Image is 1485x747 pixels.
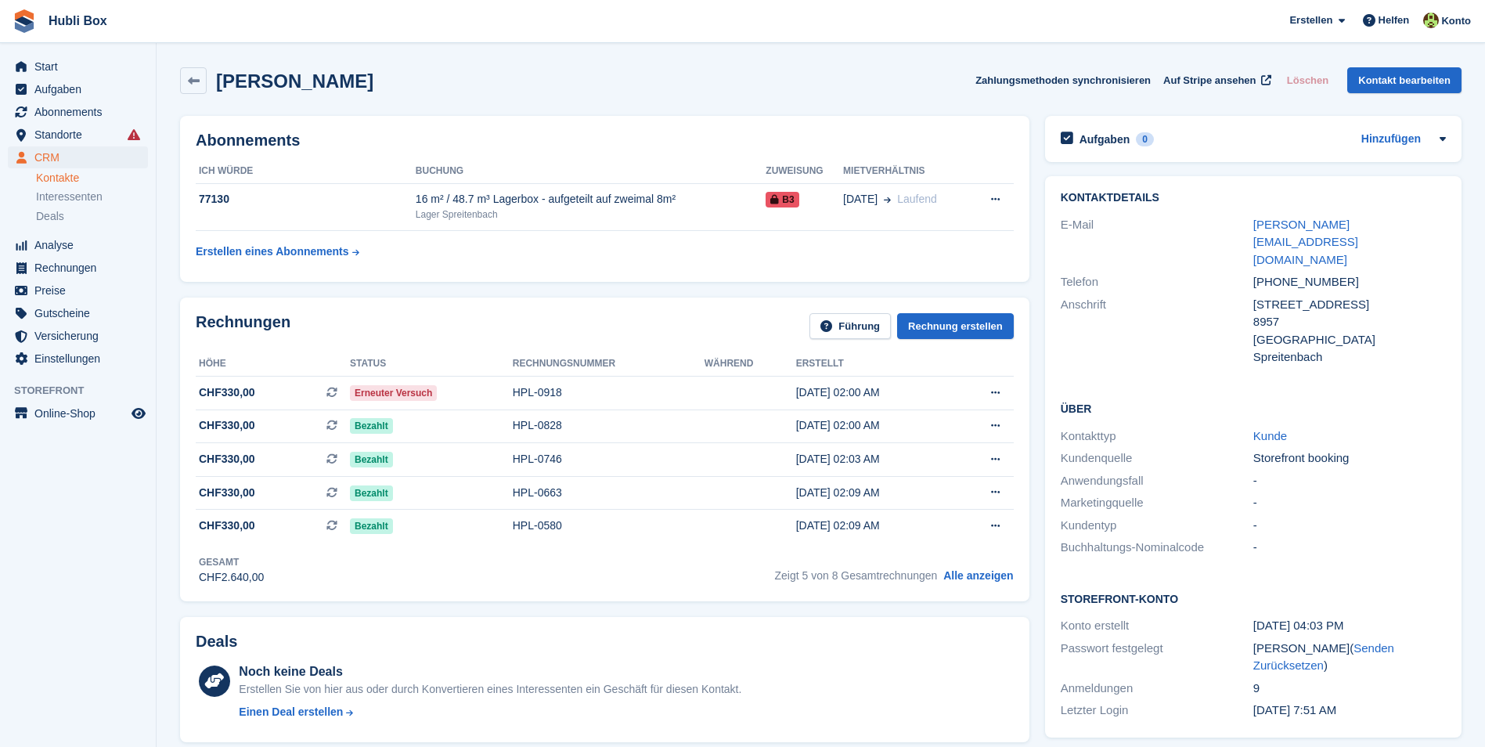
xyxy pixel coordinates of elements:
[239,704,741,720] a: Einen Deal erstellen
[8,348,148,370] a: menu
[34,302,128,324] span: Gutscheine
[1253,640,1446,675] div: [PERSON_NAME]
[1441,13,1471,29] span: Konto
[1253,449,1446,467] div: Storefront booking
[796,352,953,377] th: Erstellt
[8,280,148,301] a: menu
[350,452,393,467] span: Bezahlt
[36,171,148,186] a: Kontakte
[1289,13,1332,28] span: Erstellen
[8,101,148,123] a: menu
[1061,680,1253,698] div: Anmeldungen
[196,633,237,651] h2: Deals
[1061,192,1446,204] h2: Kontaktdetails
[8,146,148,168] a: menu
[1136,132,1154,146] div: 0
[196,191,416,207] div: 77130
[513,384,705,401] div: HPL-0918
[8,257,148,279] a: menu
[1379,13,1410,28] span: Helfen
[1253,617,1446,635] div: [DATE] 04:03 PM
[705,352,796,377] th: Während
[1253,539,1446,557] div: -
[350,352,513,377] th: Status
[1423,13,1439,28] img: Luca Space4you
[239,681,741,698] div: Erstellen Sie von hier aus oder durch Konvertieren eines Interessenten ein Geschäft für diesen Ko...
[1157,67,1274,93] a: Auf Stripe ansehen
[199,555,264,569] div: Gesamt
[1061,590,1446,606] h2: Storefront-Konto
[843,191,878,207] span: [DATE]
[1253,429,1287,442] a: Kunde
[199,451,255,467] span: CHF330,00
[809,313,891,339] a: Führung
[1253,313,1446,331] div: 8957
[8,124,148,146] a: menu
[943,569,1013,582] a: Alle anzeigen
[416,207,766,222] div: Lager Spreitenbach
[416,191,766,207] div: 16 m² / 48.7 m³ Lagerbox - aufgeteilt auf zweimal 8m²
[239,662,741,681] div: Noch keine Deals
[1061,702,1253,720] div: Letzter Login
[1061,494,1253,512] div: Marketingquelle
[1253,218,1358,266] a: [PERSON_NAME][EMAIL_ADDRESS][DOMAIN_NAME]
[199,569,264,586] div: CHF2.640,00
[350,418,393,434] span: Bezahlt
[128,128,140,141] i: Es sind Fehler bei der Synchronisierung von Smart-Einträgen aufgetreten
[36,209,64,224] span: Deals
[1061,517,1253,535] div: Kundentyp
[34,402,128,424] span: Online-Shop
[1061,428,1253,446] div: Kontakttyp
[897,193,937,205] span: Laufend
[513,352,705,377] th: Rechnungsnummer
[1061,472,1253,490] div: Anwendungsfall
[1253,703,1336,716] time: 2025-07-18 05:51:21 UTC
[1253,472,1446,490] div: -
[1253,296,1446,314] div: [STREET_ADDRESS]
[34,78,128,100] span: Aufgaben
[350,485,393,501] span: Bezahlt
[513,518,705,534] div: HPL-0580
[897,313,1014,339] a: Rechnung erstellen
[34,257,128,279] span: Rechnungen
[975,67,1151,93] button: Zahlungsmethoden synchronisieren
[34,124,128,146] span: Standorte
[8,325,148,347] a: menu
[196,132,1014,150] h2: Abonnements
[196,159,416,184] th: ICH WÜRDE
[796,417,953,434] div: [DATE] 02:00 AM
[1281,67,1335,93] button: Löschen
[1080,132,1130,146] h2: Aufgaben
[1253,680,1446,698] div: 9
[1061,400,1446,416] h2: Über
[34,146,128,168] span: CRM
[1061,296,1253,366] div: Anschrift
[796,451,953,467] div: [DATE] 02:03 AM
[796,384,953,401] div: [DATE] 02:00 AM
[775,569,938,582] span: Zeigt 5 von 8 Gesamtrechnungen
[34,56,128,78] span: Start
[766,192,798,207] span: B3
[796,485,953,501] div: [DATE] 02:09 AM
[196,352,350,377] th: Höhe
[513,451,705,467] div: HPL-0746
[513,417,705,434] div: HPL-0828
[1253,331,1446,349] div: [GEOGRAPHIC_DATA]
[34,348,128,370] span: Einstellungen
[199,485,255,501] span: CHF330,00
[1347,67,1462,93] a: Kontakt bearbeiten
[239,704,343,720] div: Einen Deal erstellen
[42,8,114,34] a: Hubli Box
[129,404,148,423] a: Vorschau-Shop
[1061,273,1253,291] div: Telefon
[199,384,255,401] span: CHF330,00
[199,518,255,534] span: CHF330,00
[34,280,128,301] span: Preise
[8,302,148,324] a: menu
[8,78,148,100] a: menu
[8,402,148,424] a: Speisekarte
[1253,348,1446,366] div: Spreitenbach
[796,518,953,534] div: [DATE] 02:09 AM
[1253,494,1446,512] div: -
[1361,131,1421,149] a: Hinzufügen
